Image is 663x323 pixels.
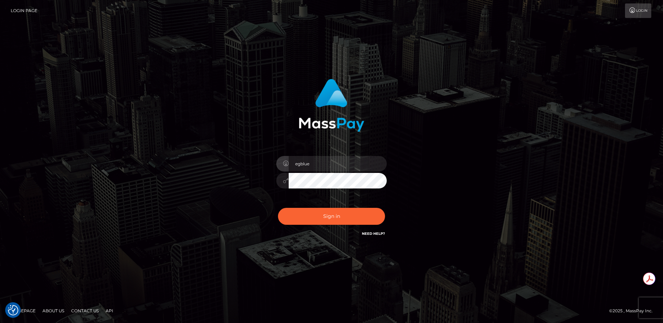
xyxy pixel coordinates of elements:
[278,208,385,225] button: Sign in
[8,305,18,315] button: Consent Preferences
[8,305,18,315] img: Revisit consent button
[289,156,387,172] input: Username...
[299,79,364,132] img: MassPay Login
[625,3,651,18] a: Login
[40,305,67,316] a: About Us
[68,305,102,316] a: Contact Us
[362,231,385,236] a: Need Help?
[8,305,38,316] a: Homepage
[11,3,37,18] a: Login Page
[609,307,658,315] div: © 2025 , MassPay Inc.
[103,305,116,316] a: API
